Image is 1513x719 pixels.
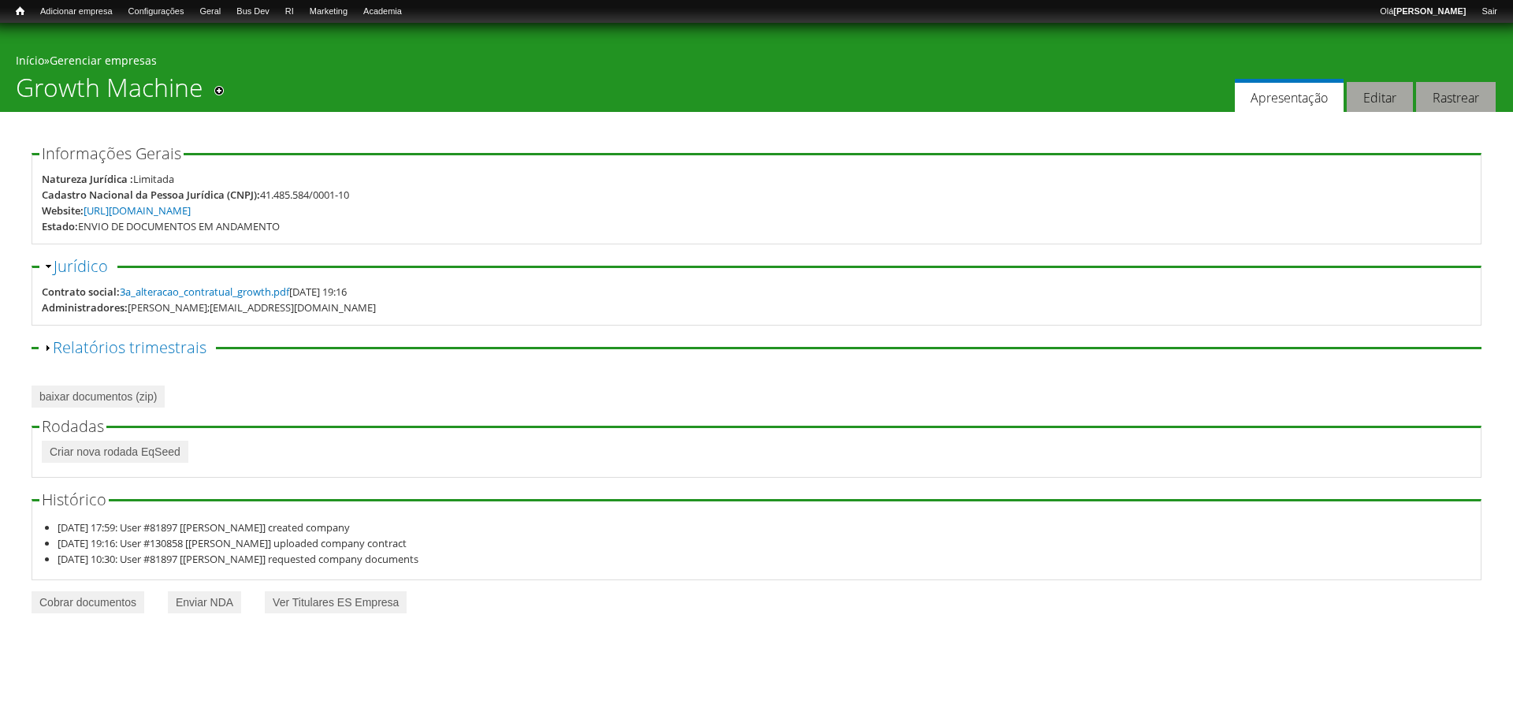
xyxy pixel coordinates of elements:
span: Informações Gerais [42,143,181,164]
a: Marketing [302,4,355,20]
li: [DATE] 17:59: User #81897 [[PERSON_NAME]] created company [58,520,1472,535]
a: Início [16,53,44,68]
div: [PERSON_NAME];[EMAIL_ADDRESS][DOMAIN_NAME] [128,300,376,315]
a: Gerenciar empresas [50,53,157,68]
a: baixar documentos (zip) [32,386,165,408]
a: Criar nova rodada EqSeed [42,441,188,463]
a: Enviar NDA [168,591,241,613]
a: Jurídico [54,255,108,277]
div: Estado: [42,218,78,234]
div: ENVIO DE DOCUMENTOS EM ANDAMENTO [78,218,280,234]
div: Website: [42,203,84,218]
h1: Growth Machine [16,73,203,112]
div: Contrato social: [42,284,120,300]
span: Início [16,6,24,17]
li: [DATE] 19:16: User #130858 [[PERSON_NAME]] uploaded company contract [58,535,1472,551]
div: Natureza Jurídica : [42,171,133,187]
a: [URL][DOMAIN_NAME] [84,203,191,218]
strong: [PERSON_NAME] [1393,6,1466,16]
a: Configurações [121,4,192,20]
span: [DATE] 19:16 [120,285,347,299]
a: Geral [191,4,229,20]
a: 3a_alteracao_contratual_growth.pdf [120,285,289,299]
a: Editar [1347,82,1413,113]
div: Cadastro Nacional da Pessoa Jurídica (CNPJ): [42,187,260,203]
a: Sair [1474,4,1505,20]
div: » [16,53,1497,73]
a: Cobrar documentos [32,591,144,613]
div: Administradores: [42,300,128,315]
a: Academia [355,4,410,20]
div: Limitada [133,171,174,187]
span: Histórico [42,489,106,510]
a: Adicionar empresa [32,4,121,20]
span: Rodadas [42,415,104,437]
div: 41.485.584/0001-10 [260,187,349,203]
a: Olá[PERSON_NAME] [1372,4,1474,20]
a: Início [8,4,32,19]
a: Ver Titulares ES Empresa [265,591,407,613]
a: Bus Dev [229,4,277,20]
li: [DATE] 10:30: User #81897 [[PERSON_NAME]] requested company documents [58,551,1472,567]
a: RI [277,4,302,20]
a: Relatórios trimestrais [53,337,206,358]
a: Apresentação [1235,79,1344,113]
a: Rastrear [1416,82,1496,113]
